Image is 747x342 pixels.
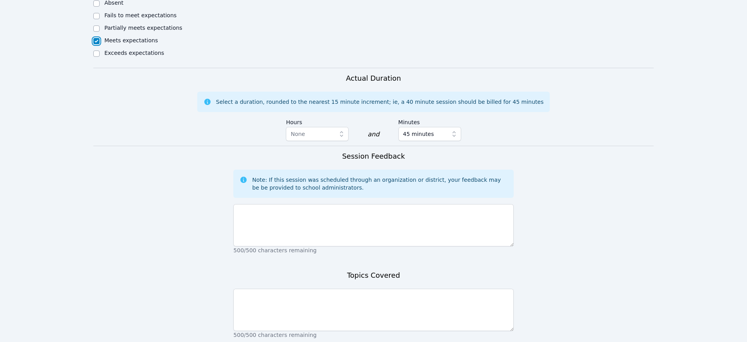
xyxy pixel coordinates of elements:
label: Partially meets expectations [104,25,182,31]
h3: Topics Covered [347,270,400,281]
p: 500/500 characters remaining [233,331,513,339]
button: 45 minutes [398,127,461,141]
label: Meets expectations [104,37,158,43]
label: Minutes [398,115,461,127]
label: Fails to meet expectations [104,12,176,18]
h3: Session Feedback [342,151,405,162]
label: Hours [286,115,349,127]
p: 500/500 characters remaining [233,246,513,254]
div: Select a duration, rounded to the nearest 15 minute increment; ie, a 40 minute session should be ... [216,98,543,106]
label: Exceeds expectations [104,50,164,56]
span: 45 minutes [403,129,434,139]
button: None [286,127,349,141]
div: Note: If this session was scheduled through an organization or district, your feedback may be be ... [252,176,507,192]
span: None [291,131,305,137]
div: and [367,130,379,139]
h3: Actual Duration [346,73,401,84]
